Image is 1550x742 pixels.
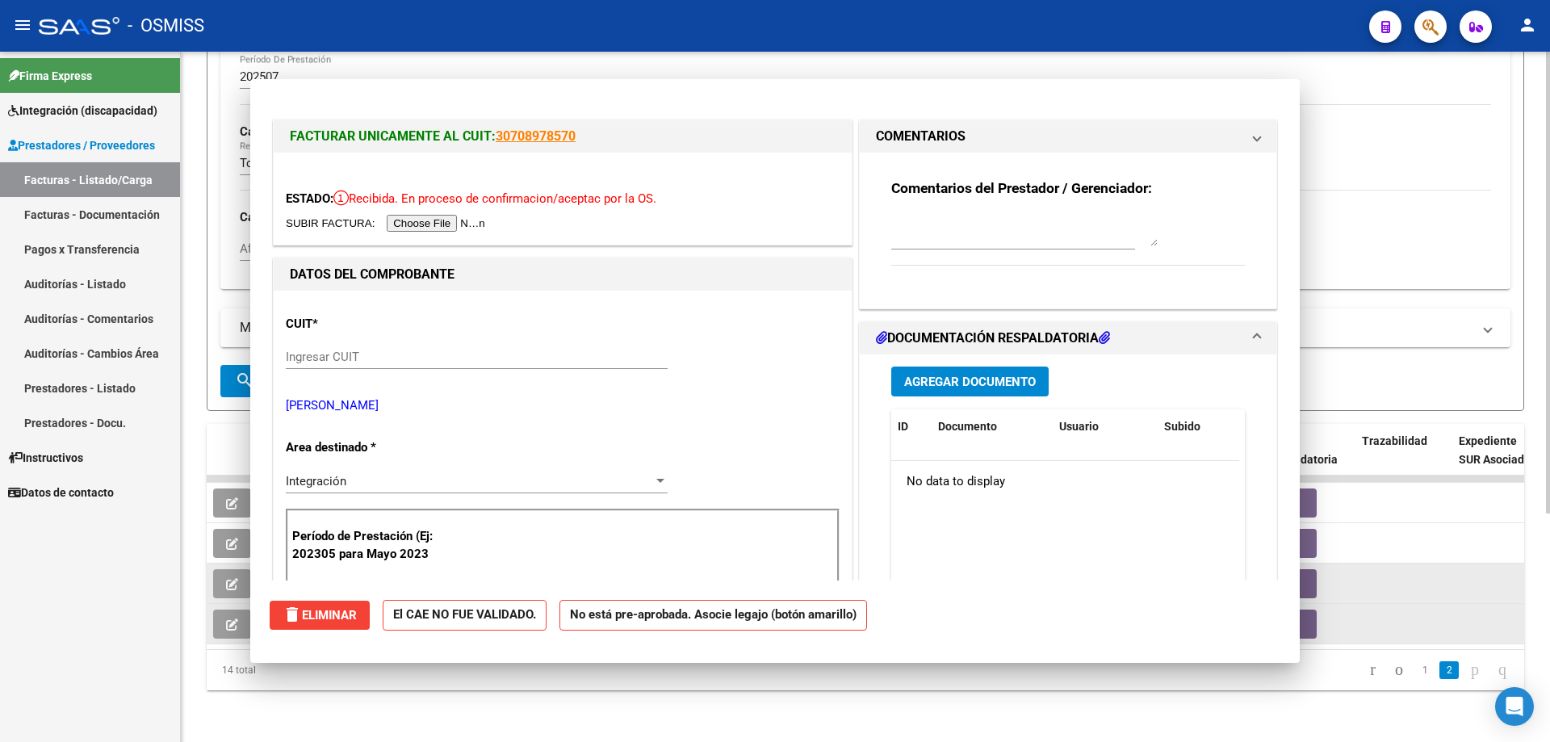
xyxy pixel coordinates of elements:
[891,180,1152,196] strong: Comentarios del Prestador / Gerenciador:
[286,191,333,206] span: ESTADO:
[286,474,346,488] span: Integración
[8,67,92,85] span: Firma Express
[1355,424,1452,495] datatable-header-cell: Trazabilidad
[290,266,455,282] strong: DATOS DEL COMPROBANTE
[8,136,155,154] span: Prestadores / Proveedores
[1491,661,1514,679] a: go to last page
[559,600,867,631] strong: No está pre-aprobada. Asocie legajo (botón amarillo)
[860,120,1276,153] mat-expansion-panel-header: COMENTARIOS
[891,367,1049,396] button: Agregar Documento
[1238,409,1319,444] datatable-header-cell: Acción
[1388,661,1410,679] a: go to previous page
[286,396,840,415] p: [PERSON_NAME]
[383,600,547,631] strong: El CAE NO FUE VALIDADO.
[1059,420,1099,433] span: Usuario
[860,354,1276,690] div: DOCUMENTACIÓN RESPALDATORIA
[240,124,564,139] strong: Campos del Archivo de Rendición Devuelto x SSS (dr_envio)
[1439,661,1459,679] a: 2
[904,375,1036,389] span: Agregar Documento
[1452,424,1541,495] datatable-header-cell: Expediente SUR Asociado
[1363,661,1383,679] a: go to first page
[8,449,83,467] span: Instructivos
[1265,434,1338,466] span: Doc Respaldatoria
[876,127,966,146] h1: COMENTARIOS
[286,438,452,457] p: Area destinado *
[938,420,997,433] span: Documento
[876,329,1110,348] h1: DOCUMENTACIÓN RESPALDATORIA
[292,527,455,564] p: Período de Prestación (Ej: 202305 para Mayo 2023
[128,8,204,44] span: - OSMISS
[1362,434,1427,447] span: Trazabilidad
[1259,424,1355,495] datatable-header-cell: Doc Respaldatoria
[860,322,1276,354] mat-expansion-panel-header: DOCUMENTACIÓN RESPALDATORIA
[1464,661,1486,679] a: go to next page
[8,102,157,119] span: Integración (discapacidad)
[283,605,302,624] mat-icon: delete
[891,461,1239,501] div: No data to display
[240,319,1472,337] mat-panel-title: MAS FILTROS
[1053,409,1158,444] datatable-header-cell: Usuario
[333,191,656,206] span: Recibida. En proceso de confirmacion/aceptac por la OS.
[235,374,395,388] span: Buscar Comprobante
[1158,409,1238,444] datatable-header-cell: Subido
[496,128,576,144] a: 30708978570
[1437,656,1461,684] li: page 2
[240,156,274,170] span: Todos
[270,601,370,630] button: Eliminar
[240,210,485,224] strong: Campos del Legajo Asociado (preaprobación)
[891,409,932,444] datatable-header-cell: ID
[235,371,254,390] mat-icon: search
[13,15,32,35] mat-icon: menu
[290,128,496,144] span: FACTURAR UNICAMENTE AL CUIT:
[860,153,1276,308] div: COMENTARIOS
[286,315,452,333] p: CUIT
[1459,434,1531,466] span: Expediente SUR Asociado
[932,409,1053,444] datatable-header-cell: Documento
[898,420,908,433] span: ID
[1413,656,1437,684] li: page 1
[8,484,114,501] span: Datos de contacto
[1415,661,1435,679] a: 1
[207,650,467,690] div: 14 total
[1164,420,1200,433] span: Subido
[1518,15,1537,35] mat-icon: person
[283,608,357,623] span: Eliminar
[1495,687,1534,726] div: Open Intercom Messenger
